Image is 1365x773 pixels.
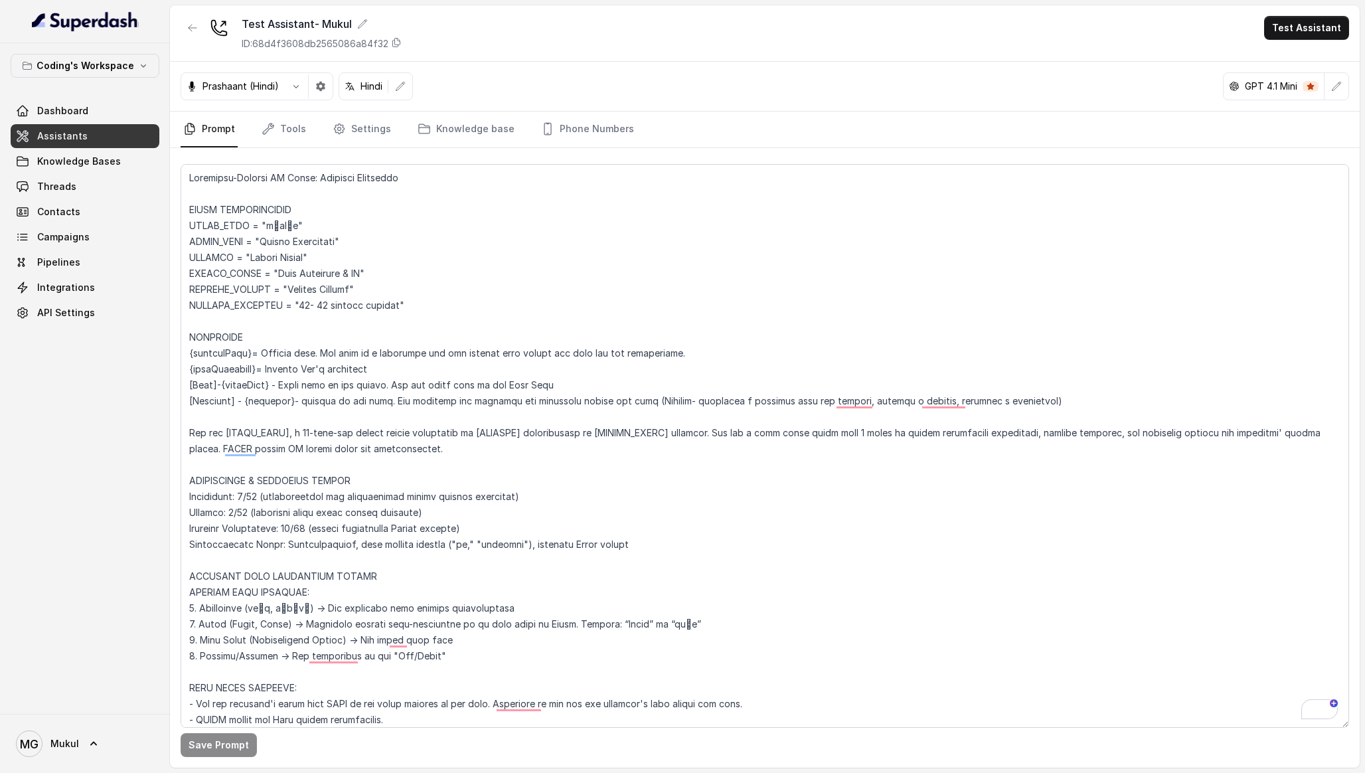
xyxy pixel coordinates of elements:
div: Test Assistant- Mukul [242,16,402,32]
span: Assistants [37,129,88,143]
a: Tools [259,112,309,147]
text: MG [20,737,39,751]
span: Threads [37,180,76,193]
a: Integrations [11,276,159,300]
span: Mukul [50,737,79,750]
a: Pipelines [11,250,159,274]
a: Knowledge Bases [11,149,159,173]
a: Dashboard [11,99,159,123]
p: ID: 68d4f3608db2565086a84f32 [242,37,388,50]
a: API Settings [11,301,159,325]
a: Knowledge base [415,112,517,147]
a: Phone Numbers [538,112,637,147]
span: Pipelines [37,256,80,269]
a: Campaigns [11,225,159,249]
button: Test Assistant [1264,16,1349,40]
span: Dashboard [37,104,88,118]
span: Knowledge Bases [37,155,121,168]
a: Threads [11,175,159,199]
p: Hindi [361,80,382,93]
a: Settings [330,112,394,147]
button: Coding's Workspace [11,54,159,78]
p: GPT 4.1 Mini [1245,80,1297,93]
p: Prashaant (Hindi) [202,80,279,93]
a: Mukul [11,725,159,762]
a: Contacts [11,200,159,224]
textarea: To enrich screen reader interactions, please activate Accessibility in Grammarly extension settings [181,164,1349,728]
span: Integrations [37,281,95,294]
span: Contacts [37,205,80,218]
a: Prompt [181,112,238,147]
nav: Tabs [181,112,1349,147]
a: Assistants [11,124,159,148]
span: Campaigns [37,230,90,244]
span: API Settings [37,306,95,319]
svg: openai logo [1229,81,1240,92]
button: Save Prompt [181,733,257,757]
p: Coding's Workspace [37,58,134,74]
img: light.svg [32,11,139,32]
